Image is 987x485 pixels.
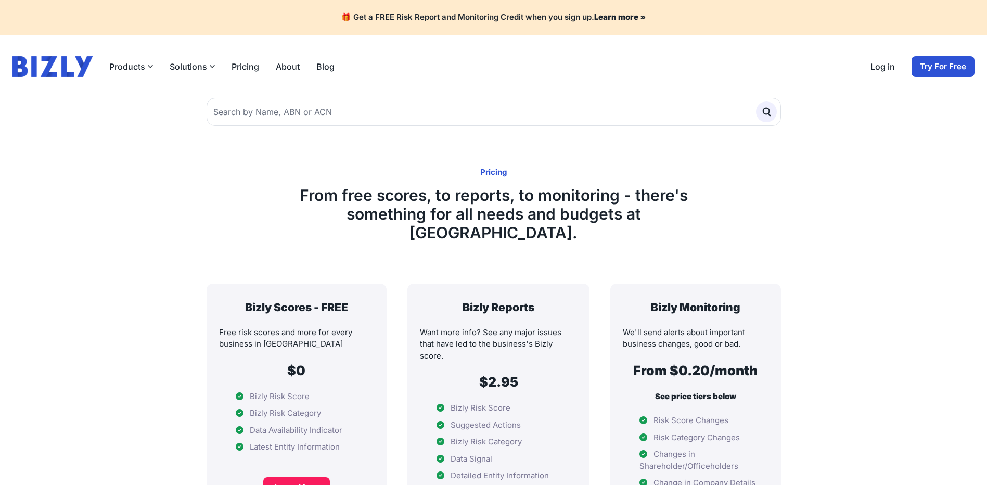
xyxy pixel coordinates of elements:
[276,60,300,73] a: About
[12,12,975,22] h4: 🎁 Get a FREE Risk Report and Monitoring Credit when you sign up.
[219,327,375,350] p: Free risk scores and more for every business in [GEOGRAPHIC_DATA]
[623,432,768,444] li: Risk Category Changes
[420,327,577,362] p: Want more info? See any major issues that have led to the business's Bizly score.
[219,391,375,403] li: Bizly Risk Score
[420,419,577,431] li: Suggested Actions
[594,12,646,22] a: Learn more »
[623,300,768,314] h3: Bizly Monitoring
[623,449,768,472] li: Changes in Shareholder/Officeholders
[219,425,375,437] li: Data Availability Indicator
[623,391,768,403] p: See price tiers below
[219,300,375,314] h3: Bizly Scores - FREE
[420,470,577,482] li: Detailed Entity Information
[219,363,375,378] h2: $0
[316,60,335,73] a: Blog
[870,60,895,73] a: Log in
[232,60,259,73] a: Pricing
[420,300,577,314] h3: Bizly Reports
[623,363,768,378] h2: From $0.20/month
[420,402,577,414] li: Bizly Risk Score
[109,60,153,73] button: Products
[623,327,768,350] p: We'll send alerts about important business changes, good or bad.
[420,374,577,390] h2: $2.95
[420,453,577,465] li: Data Signal
[261,186,727,242] h1: From free scores, to reports, to monitoring - there's something for all needs and budgets at [GEO...
[420,436,577,448] li: Bizly Risk Category
[219,407,375,419] li: Bizly Risk Category
[623,415,768,427] li: Risk Score Changes
[170,60,215,73] button: Solutions
[207,98,781,126] input: Search by Name, ABN or ACN
[219,441,375,453] li: Latest Entity Information
[912,56,975,77] a: Try For Free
